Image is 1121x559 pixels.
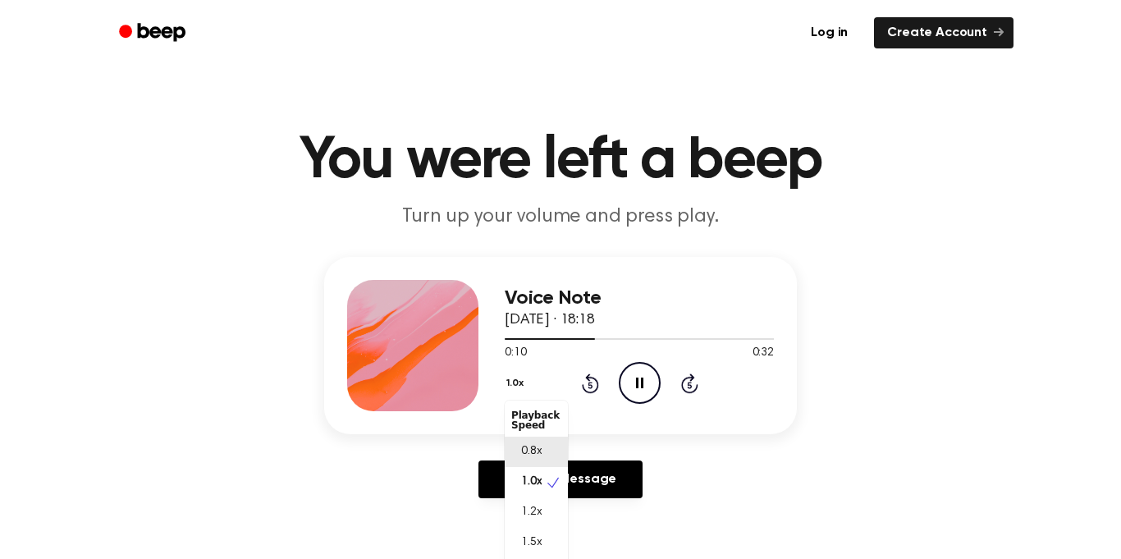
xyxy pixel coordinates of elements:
span: 1.0x [521,474,542,491]
span: 1.5x [521,534,542,552]
span: 1.2x [521,504,542,521]
button: 1.0x [505,369,529,397]
div: Playback Speed [505,404,568,437]
span: 0.8x [521,443,542,460]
